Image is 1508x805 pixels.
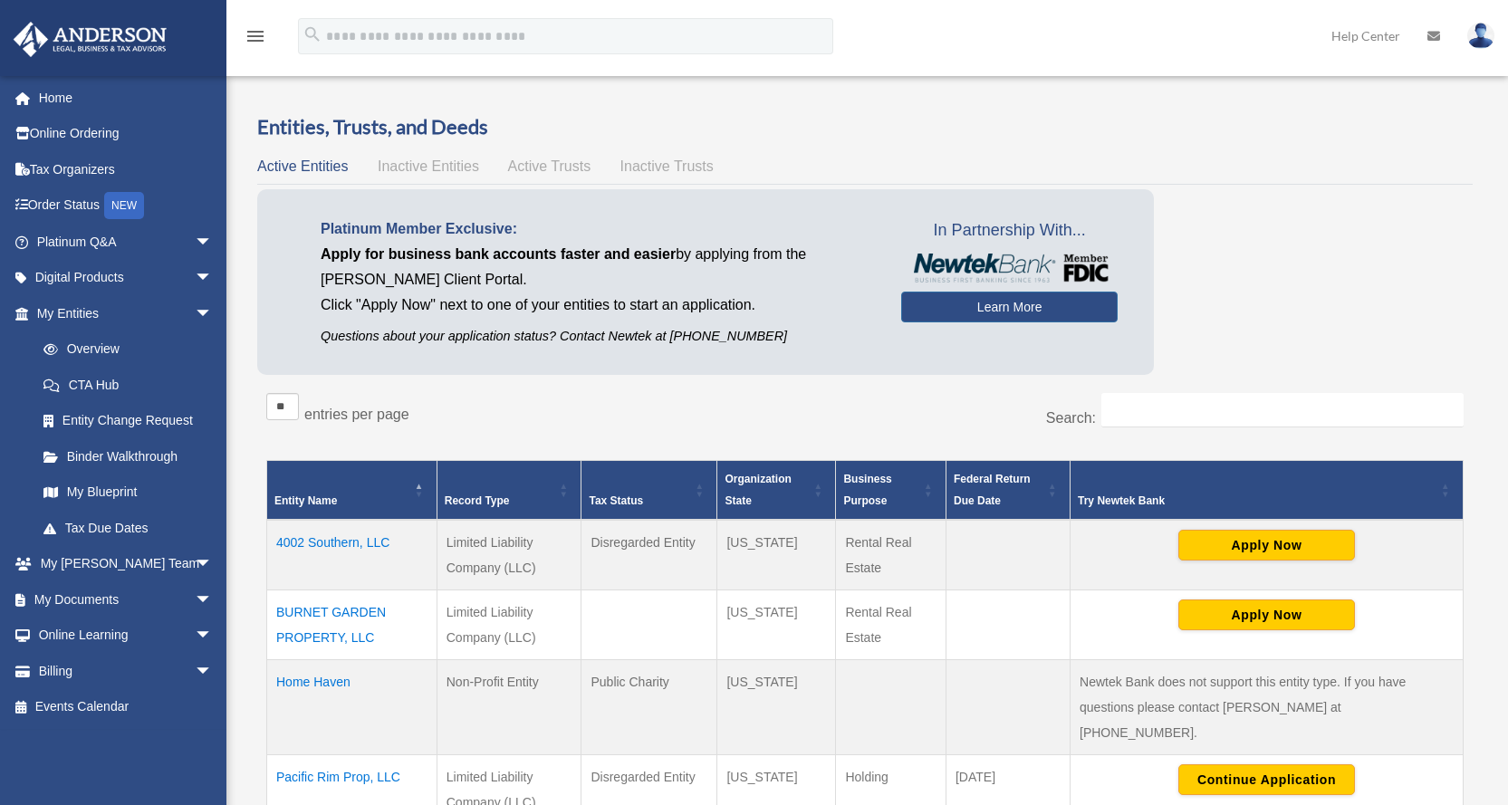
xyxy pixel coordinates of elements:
button: Continue Application [1178,764,1355,795]
td: BURNET GARDEN PROPERTY, LLC [267,589,437,659]
td: Home Haven [267,659,437,754]
span: arrow_drop_down [195,260,231,297]
a: Learn More [901,292,1118,322]
button: Apply Now [1178,530,1355,561]
i: search [303,24,322,44]
th: Organization State: Activate to sort [717,460,836,520]
span: arrow_drop_down [195,224,231,261]
p: by applying from the [PERSON_NAME] Client Portal. [321,242,874,292]
td: 4002 Southern, LLC [267,520,437,590]
a: Home [13,80,240,116]
span: Entity Name [274,494,337,507]
td: Limited Liability Company (LLC) [437,520,581,590]
td: Disregarded Entity [581,520,717,590]
span: In Partnership With... [901,216,1118,245]
a: Online Ordering [13,116,240,152]
td: Limited Liability Company (LLC) [437,589,581,659]
a: Digital Productsarrow_drop_down [13,260,240,296]
span: Tax Status [589,494,643,507]
a: Billingarrow_drop_down [13,653,240,689]
img: User Pic [1467,23,1494,49]
td: Non-Profit Entity [437,659,581,754]
a: Events Calendar [13,689,240,725]
span: Business Purpose [843,473,891,507]
th: Federal Return Due Date: Activate to sort [946,460,1070,520]
span: arrow_drop_down [195,295,231,332]
td: [US_STATE] [717,659,836,754]
span: arrow_drop_down [195,546,231,583]
span: Inactive Entities [378,158,479,174]
a: Binder Walkthrough [25,438,231,474]
div: Try Newtek Bank [1078,490,1436,512]
a: Overview [25,331,222,368]
a: CTA Hub [25,367,231,403]
a: My Documentsarrow_drop_down [13,581,240,618]
td: Rental Real Estate [836,520,946,590]
span: Record Type [445,494,510,507]
a: menu [245,32,266,47]
td: Rental Real Estate [836,589,946,659]
td: Newtek Bank does not support this entity type. If you have questions please contact [PERSON_NAME]... [1071,659,1464,754]
img: Anderson Advisors Platinum Portal [8,22,172,57]
p: Questions about your application status? Contact Newtek at [PHONE_NUMBER] [321,325,874,348]
td: [US_STATE] [717,589,836,659]
a: My [PERSON_NAME] Teamarrow_drop_down [13,546,240,582]
td: Public Charity [581,659,717,754]
span: Active Entities [257,158,348,174]
th: Record Type: Activate to sort [437,460,581,520]
span: Active Trusts [508,158,591,174]
th: Entity Name: Activate to invert sorting [267,460,437,520]
a: Order StatusNEW [13,187,240,225]
label: entries per page [304,407,409,422]
span: Federal Return Due Date [954,473,1031,507]
a: Platinum Q&Aarrow_drop_down [13,224,240,260]
p: Click "Apply Now" next to one of your entities to start an application. [321,292,874,318]
th: Try Newtek Bank : Activate to sort [1071,460,1464,520]
span: Organization State [725,473,791,507]
a: Tax Organizers [13,151,240,187]
a: Tax Due Dates [25,510,231,546]
span: Apply for business bank accounts faster and easier [321,246,676,262]
a: Online Learningarrow_drop_down [13,618,240,654]
a: Entity Change Request [25,403,231,439]
th: Tax Status: Activate to sort [581,460,717,520]
span: arrow_drop_down [195,581,231,618]
img: NewtekBankLogoSM.png [910,254,1109,283]
td: [US_STATE] [717,520,836,590]
button: Apply Now [1178,599,1355,630]
span: arrow_drop_down [195,653,231,690]
a: My Blueprint [25,474,231,511]
span: Inactive Trusts [620,158,714,174]
span: arrow_drop_down [195,618,231,655]
h3: Entities, Trusts, and Deeds [257,113,1473,141]
p: Platinum Member Exclusive: [321,216,874,242]
div: NEW [104,192,144,219]
a: My Entitiesarrow_drop_down [13,295,231,331]
i: menu [245,25,266,47]
th: Business Purpose: Activate to sort [836,460,946,520]
label: Search: [1046,410,1096,426]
